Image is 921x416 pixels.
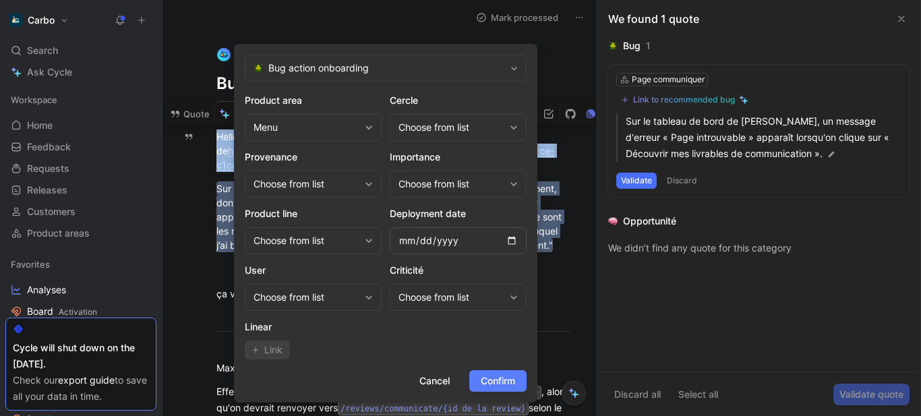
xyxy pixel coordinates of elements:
div: Choose from list [254,176,359,192]
div: Choose from list [254,289,359,305]
h2: Deployment date [390,206,527,222]
div: Choose from list [398,119,504,136]
span: Confirm [481,373,515,389]
button: Cancel [408,370,461,392]
div: Menu [254,119,359,136]
h2: Product area [245,92,382,109]
div: Choose from list [398,176,504,192]
h2: Criticité [390,262,527,278]
h2: Importance [390,149,527,165]
span: Bug action onboarding [268,60,505,76]
img: 🪲 [254,63,263,73]
span: Cancel [419,373,450,389]
h2: User [245,262,382,278]
button: Confirm [469,370,527,392]
div: Choose from list [254,233,359,249]
h2: Cercle [390,92,527,109]
h2: Linear [245,319,527,335]
input: Enter a Deployment date [390,227,527,254]
span: Link [264,342,283,358]
h2: Product line [245,206,382,222]
button: Link [245,340,290,359]
h2: Provenance [245,149,382,165]
div: Choose from list [398,289,504,305]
